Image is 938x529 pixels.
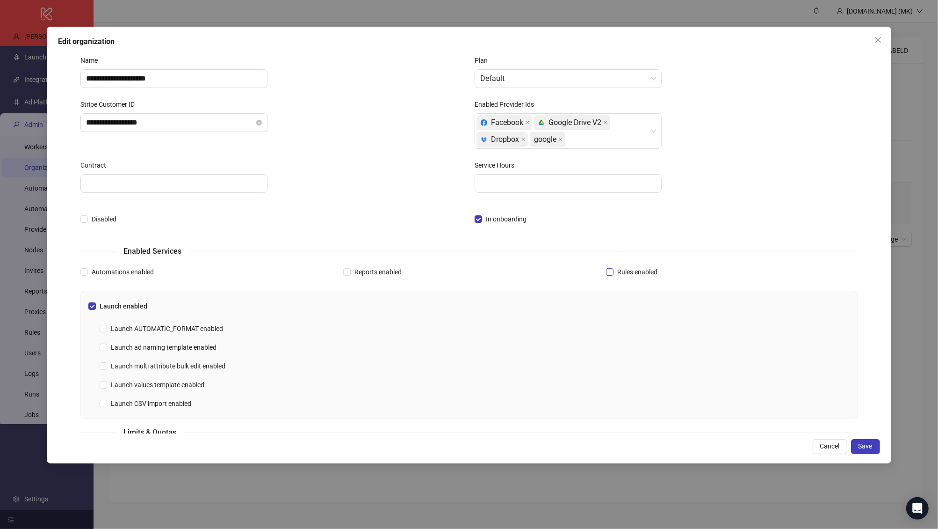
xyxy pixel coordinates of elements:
label: Plan [475,55,494,66]
span: close [521,137,526,142]
label: Contract [80,160,112,170]
span: Launch multi attribute bulk edit enabled [107,361,229,371]
span: Disabled [88,214,120,224]
input: Name [80,69,267,88]
div: Facebook [481,116,523,130]
span: Rules enabled [613,267,661,277]
span: close [558,137,563,142]
input: Contract [80,174,267,193]
div: Edit organization [58,36,880,47]
label: Enabled Provider Ids [475,99,540,110]
button: Cancel [813,439,847,454]
div: Google Drive V2 [538,116,601,130]
span: Enabled Services [116,245,189,257]
label: Name [80,55,104,66]
div: Dropbox [481,132,519,147]
span: close [525,120,530,125]
span: google [534,132,556,147]
input: Stripe Customer ID [86,117,254,128]
input: Service Hours [475,174,662,193]
span: Reports enabled [351,267,405,277]
label: Stripe Customer ID [80,99,141,110]
span: close [603,120,608,125]
button: Save [851,439,880,454]
span: Cancel [820,442,840,450]
span: Save [859,442,873,450]
span: In onboarding [482,214,530,224]
span: close [874,36,882,44]
button: Close [871,32,886,47]
span: Launch CSV import enabled [107,398,195,409]
label: Service Hours [475,160,520,170]
span: Automations enabled [88,267,158,277]
span: Launch AUTOMATIC_FORMAT enabled [107,323,227,334]
span: Launch ad naming template enabled [107,342,220,353]
span: Launch enabled [96,301,151,311]
div: Open Intercom Messenger [906,497,929,520]
span: Launch values template enabled [107,380,208,390]
span: Limits & Quotas [116,426,184,438]
span: Default [480,70,656,88]
span: google [530,132,565,147]
button: close-circle [256,120,262,125]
